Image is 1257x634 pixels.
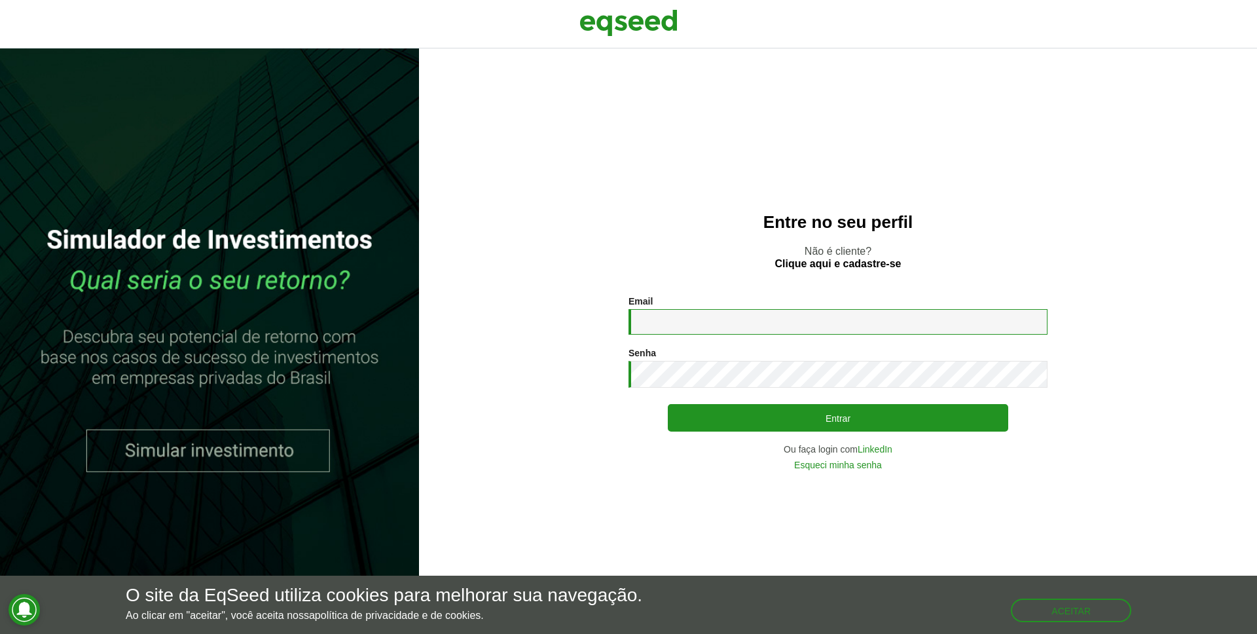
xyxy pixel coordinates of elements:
label: Senha [628,348,656,358]
p: Ao clicar em "aceitar", você aceita nossa . [126,609,642,622]
a: política de privacidade e de cookies [315,610,481,621]
a: LinkedIn [858,445,892,454]
div: Ou faça login com [628,445,1047,454]
p: Não é cliente? [445,245,1231,270]
h2: Entre no seu perfil [445,213,1231,232]
img: EqSeed Logo [579,7,678,39]
a: Clique aqui e cadastre-se [775,259,902,269]
label: Email [628,297,653,306]
button: Entrar [668,404,1008,432]
button: Aceitar [1011,599,1131,622]
a: Esqueci minha senha [794,460,882,470]
h5: O site da EqSeed utiliza cookies para melhorar sua navegação. [126,586,642,606]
